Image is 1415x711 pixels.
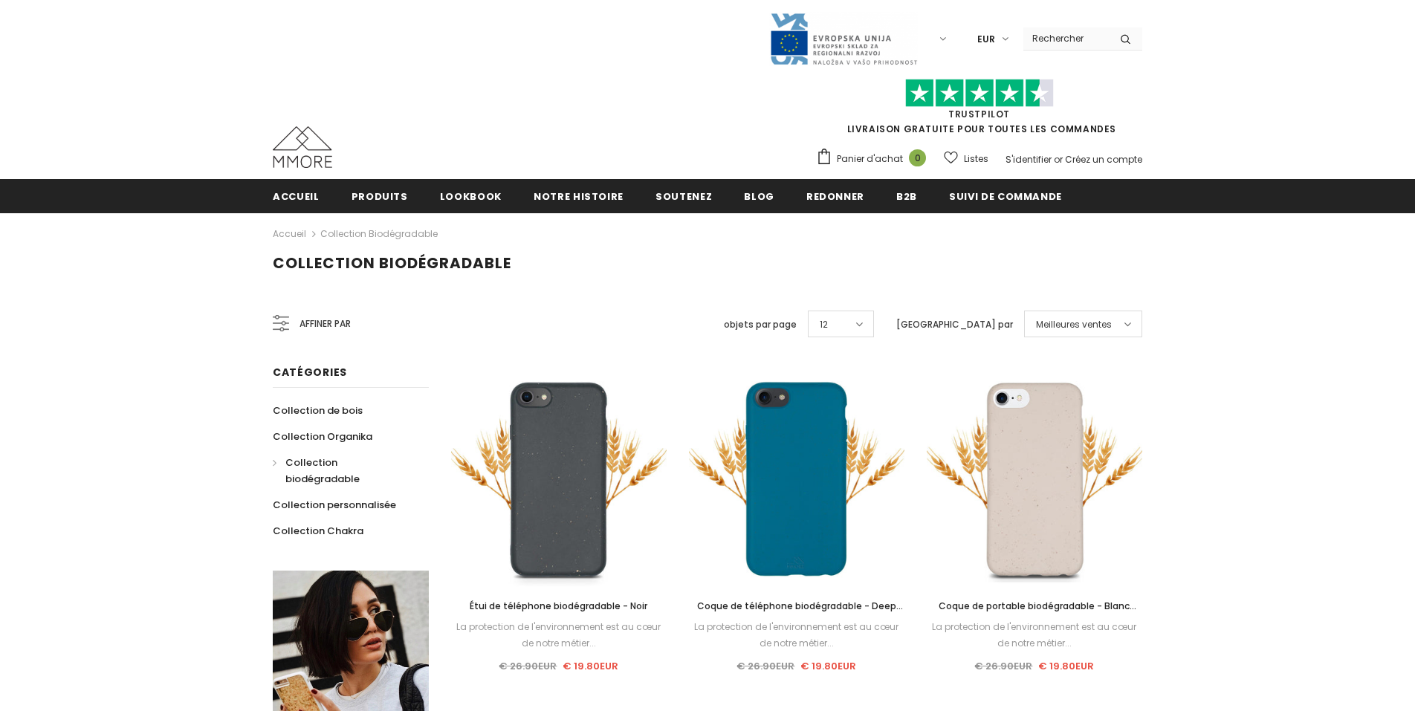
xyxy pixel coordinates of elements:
a: Collection personnalisée [273,492,396,518]
span: or [1054,153,1063,166]
a: Collection biodégradable [273,449,412,492]
a: Collection Chakra [273,518,363,544]
div: La protection de l'environnement est au cœur de notre métier... [451,619,667,652]
span: Meilleures ventes [1036,317,1112,332]
span: Listes [964,152,988,166]
span: € 26.90EUR [736,659,794,673]
a: Coque de téléphone biodégradable - Deep Sea Blue [689,598,904,614]
span: Étui de téléphone biodégradable - Noir [470,600,647,612]
span: Produits [352,189,408,204]
span: Redonner [806,189,864,204]
input: Search Site [1023,27,1109,49]
span: 0 [909,149,926,166]
a: Collection Organika [273,423,372,449]
span: € 19.80EUR [1038,659,1094,673]
span: Collection Organika [273,429,372,444]
span: Suivi de commande [949,189,1062,204]
span: Blog [744,189,774,204]
span: EUR [977,32,995,47]
span: Notre histoire [534,189,624,204]
a: Listes [944,146,988,172]
a: Blog [744,179,774,212]
a: Javni Razpis [769,32,918,45]
span: LIVRAISON GRATUITE POUR TOUTES LES COMMANDES [816,85,1142,135]
a: Collection de bois [273,397,363,423]
a: Accueil [273,225,306,243]
a: Redonner [806,179,864,212]
span: € 19.80EUR [563,659,618,673]
span: € 26.90EUR [499,659,557,673]
a: Produits [352,179,408,212]
span: Collection de bois [273,403,363,418]
span: Collection biodégradable [273,253,511,273]
a: S'identifier [1006,153,1052,166]
div: La protection de l'environnement est au cœur de notre métier... [689,619,904,652]
span: Accueil [273,189,320,204]
a: Collection biodégradable [320,227,438,240]
span: Collection personnalisée [273,498,396,512]
span: Catégories [273,365,347,380]
span: Panier d'achat [837,152,903,166]
a: Lookbook [440,179,502,212]
a: Coque de portable biodégradable - Blanc naturel [927,598,1142,614]
span: soutenez [655,189,712,204]
a: Étui de téléphone biodégradable - Noir [451,598,667,614]
a: Notre histoire [534,179,624,212]
a: B2B [896,179,917,212]
span: 12 [820,317,828,332]
img: Faites confiance aux étoiles pilotes [905,79,1054,108]
label: objets par page [724,317,797,332]
label: [GEOGRAPHIC_DATA] par [896,317,1013,332]
span: Collection Chakra [273,524,363,538]
span: Lookbook [440,189,502,204]
span: € 26.90EUR [974,659,1032,673]
img: Javni Razpis [769,12,918,66]
a: Créez un compte [1065,153,1142,166]
span: Affiner par [299,316,351,332]
a: Suivi de commande [949,179,1062,212]
a: Panier d'achat 0 [816,148,933,170]
span: Coque de téléphone biodégradable - Deep Sea Blue [697,600,903,629]
a: Accueil [273,179,320,212]
a: soutenez [655,179,712,212]
img: Cas MMORE [273,126,332,168]
span: € 19.80EUR [800,659,856,673]
a: TrustPilot [948,108,1010,120]
span: B2B [896,189,917,204]
span: Collection biodégradable [285,455,360,486]
span: Coque de portable biodégradable - Blanc naturel [939,600,1136,629]
div: La protection de l'environnement est au cœur de notre métier... [927,619,1142,652]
